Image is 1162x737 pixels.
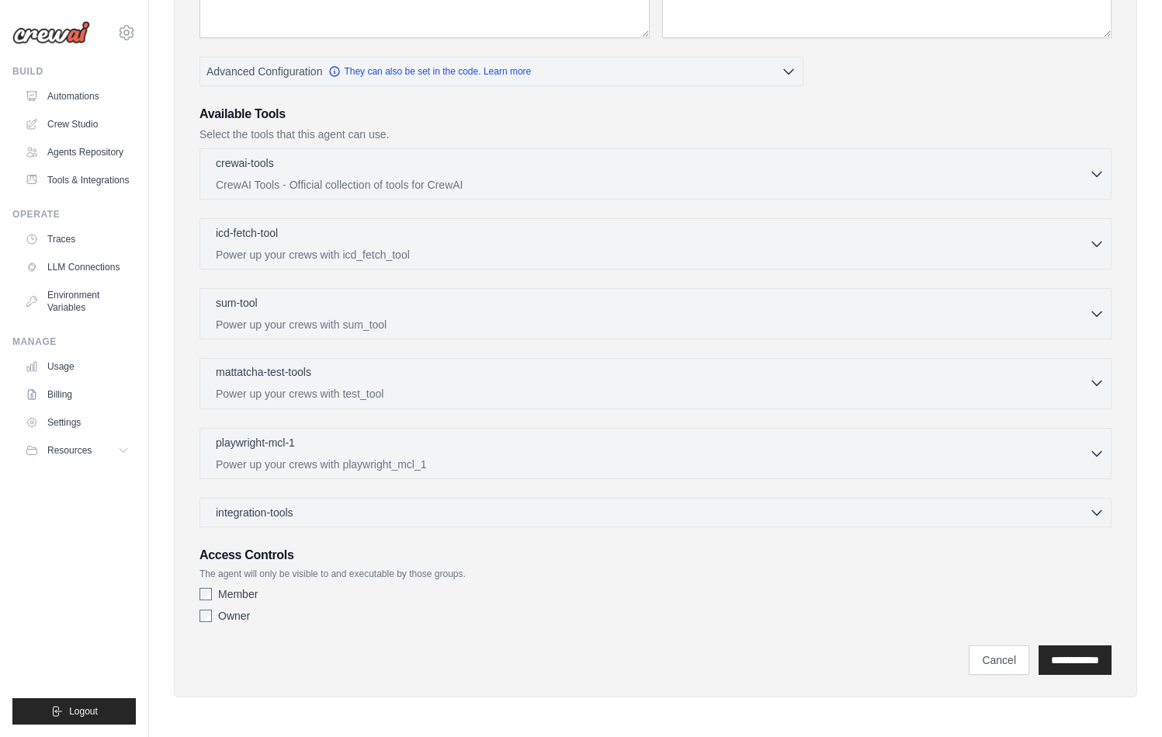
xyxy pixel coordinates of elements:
[19,227,136,252] a: Traces
[206,225,1105,262] button: icd-fetch-tool Power up your crews with icd_fetch_tool
[19,112,136,137] a: Crew Studio
[200,57,803,85] button: Advanced Configuration They can also be set in the code. Learn more
[206,435,1105,472] button: playwright-mcl-1 Power up your crews with playwright_mcl_1
[216,317,1089,332] p: Power up your crews with sum_tool
[969,645,1029,675] a: Cancel
[218,608,250,624] label: Owner
[206,155,1105,193] button: crewai-tools CrewAI Tools - Official collection of tools for CrewAI
[19,438,136,463] button: Resources
[199,546,1112,565] h3: Access Controls
[216,247,1089,262] p: Power up your crews with icd_fetch_tool
[69,705,98,718] span: Logout
[19,84,136,109] a: Automations
[328,65,531,78] a: They can also be set in the code. Learn more
[12,335,136,348] div: Manage
[206,505,1105,520] button: integration-tools
[216,505,293,520] span: integration-tools
[216,155,274,171] p: crewai-tools
[19,382,136,407] a: Billing
[218,586,258,602] label: Member
[19,168,136,193] a: Tools & Integrations
[216,225,278,241] p: icd-fetch-tool
[216,295,258,311] p: sum-tool
[19,354,136,379] a: Usage
[12,65,136,78] div: Build
[19,140,136,165] a: Agents Repository
[12,698,136,725] button: Logout
[19,410,136,435] a: Settings
[206,364,1105,402] button: mattatcha-test-tools Power up your crews with test_tool
[199,127,1112,142] p: Select the tools that this agent can use.
[216,177,1089,193] p: CrewAI Tools - Official collection of tools for CrewAI
[216,386,1089,402] p: Power up your crews with test_tool
[206,64,322,79] span: Advanced Configuration
[199,105,1112,123] h3: Available Tools
[12,21,90,44] img: Logo
[19,283,136,320] a: Environment Variables
[47,444,92,457] span: Resources
[206,295,1105,332] button: sum-tool Power up your crews with sum_tool
[19,255,136,280] a: LLM Connections
[216,457,1089,472] p: Power up your crews with playwright_mcl_1
[216,364,311,380] p: mattatcha-test-tools
[216,435,295,450] p: playwright-mcl-1
[12,208,136,221] div: Operate
[199,568,1112,580] p: The agent will only be visible to and executable by those groups.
